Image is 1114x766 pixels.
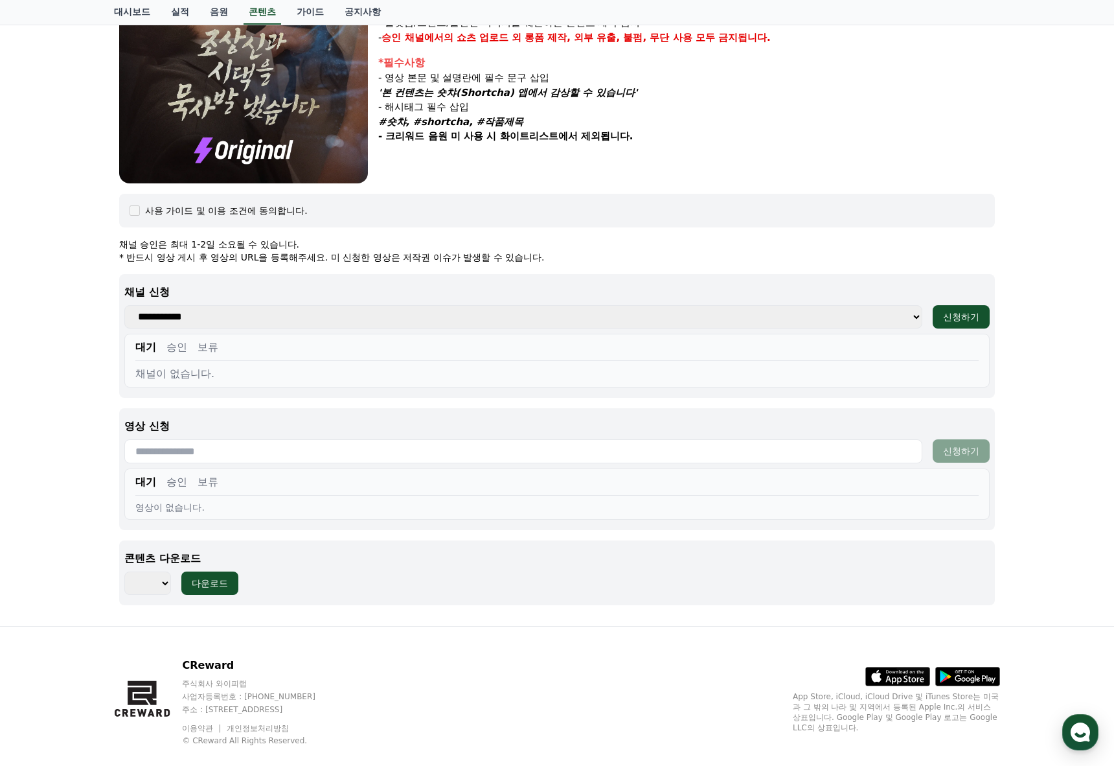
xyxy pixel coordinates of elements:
div: 사용 가이드 및 이용 조건에 동의합니다. [145,204,308,217]
button: 신청하기 [933,439,990,463]
p: App Store, iCloud, iCloud Drive 및 iTunes Store는 미국과 그 밖의 나라 및 지역에서 등록된 Apple Inc.의 서비스 상표입니다. Goo... [793,691,1000,733]
div: 채널이 없습니다. [135,366,979,382]
button: 보류 [198,474,218,490]
p: CReward [182,658,340,673]
div: 신청하기 [943,310,979,323]
strong: 승인 채널에서의 쇼츠 업로드 외 [381,32,521,43]
em: '본 컨텐츠는 숏챠(Shortcha) 앱에서 감상할 수 있습니다' [378,87,637,99]
p: * 반드시 영상 게시 후 영상의 URL을 등록해주세요. 미 신청한 영상은 저작권 이슈가 발생할 수 있습니다. [119,251,995,264]
button: 신청하기 [933,305,990,329]
button: 보류 [198,340,218,355]
p: 주식회사 와이피랩 [182,679,340,689]
p: 콘텐츠 다운로드 [124,551,990,566]
span: 설정 [200,430,216,441]
button: 다운로드 [181,572,238,595]
strong: - 크리워드 음원 미 사용 시 화이트리스트에서 제외됩니다. [378,130,633,142]
p: 채널 승인은 최대 1-2일 소요될 수 있습니다. [119,238,995,251]
p: 채널 신청 [124,284,990,300]
div: 영상이 없습니다. [135,501,979,514]
span: 홈 [41,430,49,441]
a: 이용약관 [182,724,223,733]
p: 사업자등록번호 : [PHONE_NUMBER] [182,691,340,702]
div: *필수사항 [378,55,995,71]
p: - 해시태그 필수 삽입 [378,100,995,115]
p: 주소 : [STREET_ADDRESS] [182,704,340,715]
em: #숏챠, #shortcha, #작품제목 [378,116,523,128]
p: 영상 신청 [124,419,990,434]
p: © CReward All Rights Reserved. [182,736,340,746]
p: - [378,30,995,45]
a: 설정 [167,411,249,443]
a: 대화 [85,411,167,443]
a: 홈 [4,411,85,443]
span: 대화 [119,431,134,441]
button: 승인 [166,474,187,490]
a: 개인정보처리방침 [227,724,289,733]
button: 대기 [135,340,156,355]
button: 대기 [135,474,156,490]
p: - 영상 본문 및 설명란에 필수 문구 삽입 [378,71,995,86]
div: 다운로드 [192,577,228,590]
div: 신청하기 [943,445,979,458]
strong: 롱폼 제작, 외부 유출, 불펌, 무단 사용 모두 금지됩니다. [525,32,771,43]
button: 승인 [166,340,187,355]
